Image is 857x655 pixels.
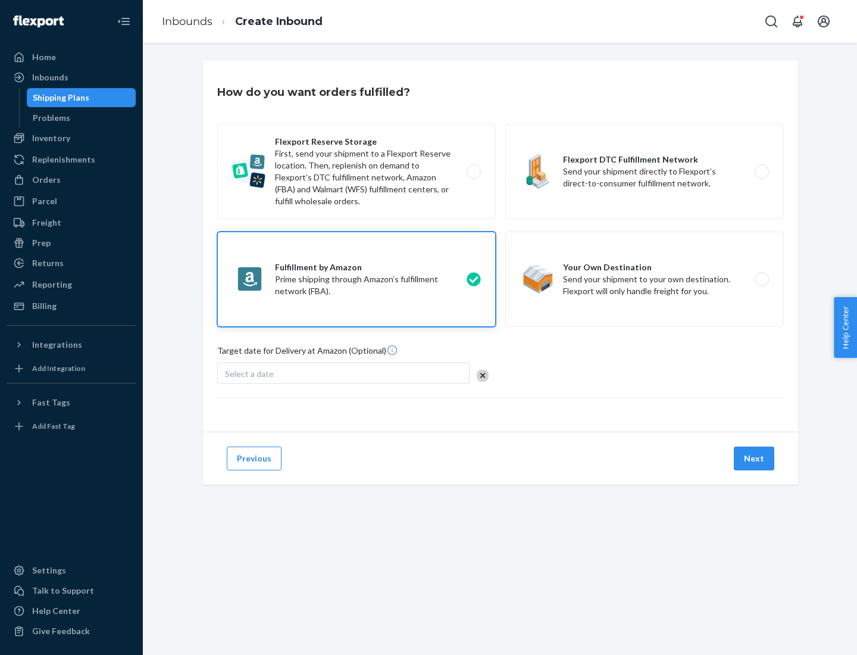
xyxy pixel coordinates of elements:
[7,335,136,354] button: Integrations
[759,10,783,33] button: Open Search Box
[7,581,136,600] a: Talk to Support
[32,257,64,269] div: Returns
[7,601,136,620] a: Help Center
[7,48,136,67] a: Home
[7,68,136,87] a: Inbounds
[7,561,136,580] a: Settings
[32,279,72,291] div: Reporting
[32,132,70,144] div: Inventory
[7,192,136,211] a: Parcel
[32,585,94,597] div: Talk to Support
[32,71,68,83] div: Inbounds
[32,339,82,351] div: Integrations
[7,275,136,294] a: Reporting
[32,564,66,576] div: Settings
[32,237,51,249] div: Prep
[32,195,57,207] div: Parcel
[13,15,64,27] img: Flexport logo
[7,297,136,316] a: Billing
[7,150,136,169] a: Replenishments
[217,85,410,100] h3: How do you want orders fulfilled?
[162,15,212,28] a: Inbounds
[27,108,136,127] a: Problems
[32,397,70,408] div: Fast Tags
[7,170,136,189] a: Orders
[217,344,398,361] span: Target date for Delivery at Amazon (Optional)
[32,154,95,166] div: Replenishments
[227,447,282,470] button: Previous
[33,92,89,104] div: Shipping Plans
[834,297,857,358] button: Help Center
[32,174,61,186] div: Orders
[786,10,809,33] button: Open notifications
[225,369,274,379] span: Select a date
[32,421,75,431] div: Add Fast Tag
[7,213,136,232] a: Freight
[7,233,136,252] a: Prep
[32,363,85,373] div: Add Integration
[32,605,80,617] div: Help Center
[32,625,90,637] div: Give Feedback
[7,359,136,378] a: Add Integration
[33,112,70,124] div: Problems
[235,15,323,28] a: Create Inbound
[7,417,136,436] a: Add Fast Tag
[7,129,136,148] a: Inventory
[32,51,56,63] div: Home
[7,254,136,273] a: Returns
[734,447,774,470] button: Next
[7,622,136,641] button: Give Feedback
[112,10,136,33] button: Close Navigation
[812,10,836,33] button: Open account menu
[32,217,61,229] div: Freight
[7,393,136,412] button: Fast Tags
[152,4,332,39] ol: breadcrumbs
[27,88,136,107] a: Shipping Plans
[32,300,57,312] div: Billing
